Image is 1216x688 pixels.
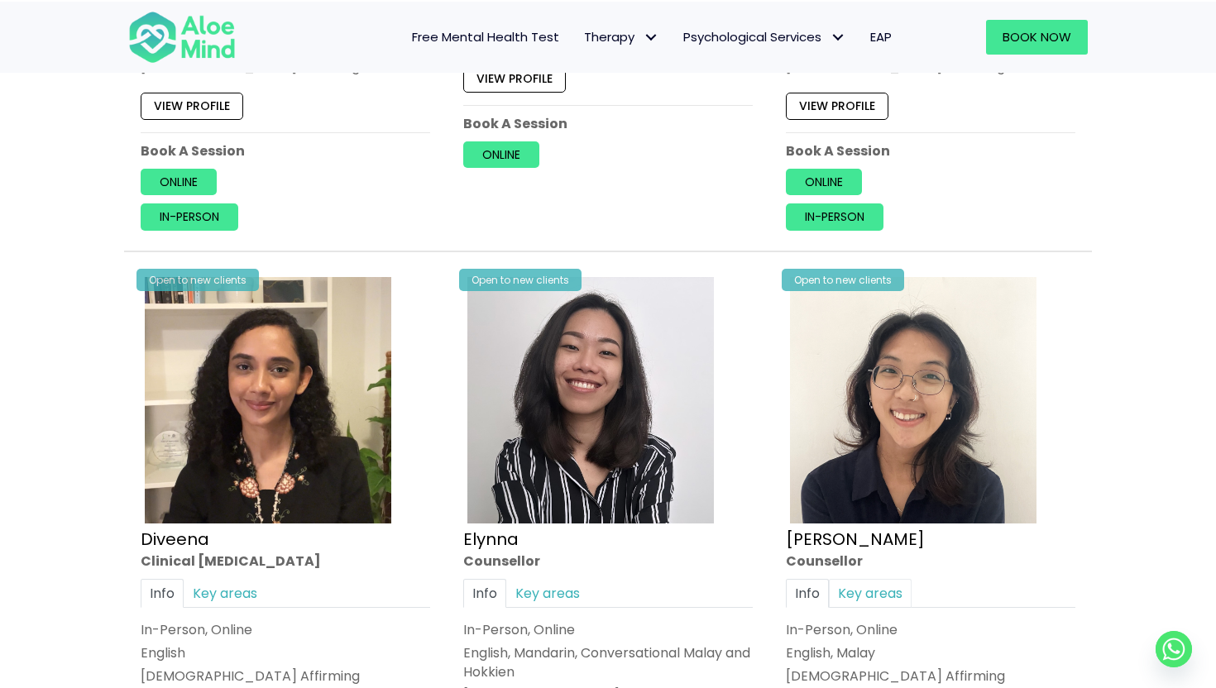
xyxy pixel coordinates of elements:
[141,552,430,571] div: Clinical [MEDICAL_DATA]
[786,93,888,119] a: View profile
[141,528,209,551] a: Diveena
[141,579,184,608] a: Info
[141,141,430,160] p: Book A Session
[986,20,1088,55] a: Book Now
[786,620,1075,639] div: In-Person, Online
[141,169,217,195] a: Online
[467,277,714,523] img: Elynna Counsellor
[463,579,506,608] a: Info
[1003,28,1071,45] span: Book Now
[786,552,1075,571] div: Counsellor
[141,57,430,76] div: [DEMOGRAPHIC_DATA] Affirming
[141,620,430,639] div: In-Person, Online
[463,113,753,132] p: Book A Session
[463,65,566,92] a: View profile
[463,552,753,571] div: Counsellor
[136,269,259,291] div: Open to new clients
[572,20,671,55] a: TherapyTherapy: submenu
[786,643,1075,662] p: English, Malay
[786,203,883,230] a: In-person
[782,269,904,291] div: Open to new clients
[829,579,912,608] a: Key areas
[786,666,1075,686] div: [DEMOGRAPHIC_DATA] Affirming
[1156,631,1192,667] a: Whatsapp
[786,579,829,608] a: Info
[141,666,430,686] div: [DEMOGRAPHIC_DATA] Affirming
[683,28,845,45] span: Psychological Services
[786,57,1075,76] div: [DEMOGRAPHIC_DATA] Affirming
[141,643,430,662] p: English
[128,10,236,64] img: Aloe mind Logo
[786,528,925,551] a: [PERSON_NAME]
[459,269,582,291] div: Open to new clients
[145,277,391,523] img: IMG_1660 – Diveena Nair
[870,28,892,45] span: EAP
[463,643,753,681] p: English, Mandarin, Conversational Malay and Hokkien
[671,20,858,55] a: Psychological ServicesPsychological Services: submenu
[786,141,1075,160] p: Book A Session
[463,141,539,167] a: Online
[826,25,850,49] span: Psychological Services: submenu
[463,620,753,639] div: In-Person, Online
[790,277,1036,523] img: Emelyne Counsellor
[506,579,589,608] a: Key areas
[786,169,862,195] a: Online
[184,579,266,608] a: Key areas
[400,20,572,55] a: Free Mental Health Test
[141,203,238,230] a: In-person
[463,528,519,551] a: Elynna
[257,20,904,55] nav: Menu
[639,25,663,49] span: Therapy: submenu
[141,93,243,119] a: View profile
[584,28,658,45] span: Therapy
[412,28,559,45] span: Free Mental Health Test
[858,20,904,55] a: EAP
